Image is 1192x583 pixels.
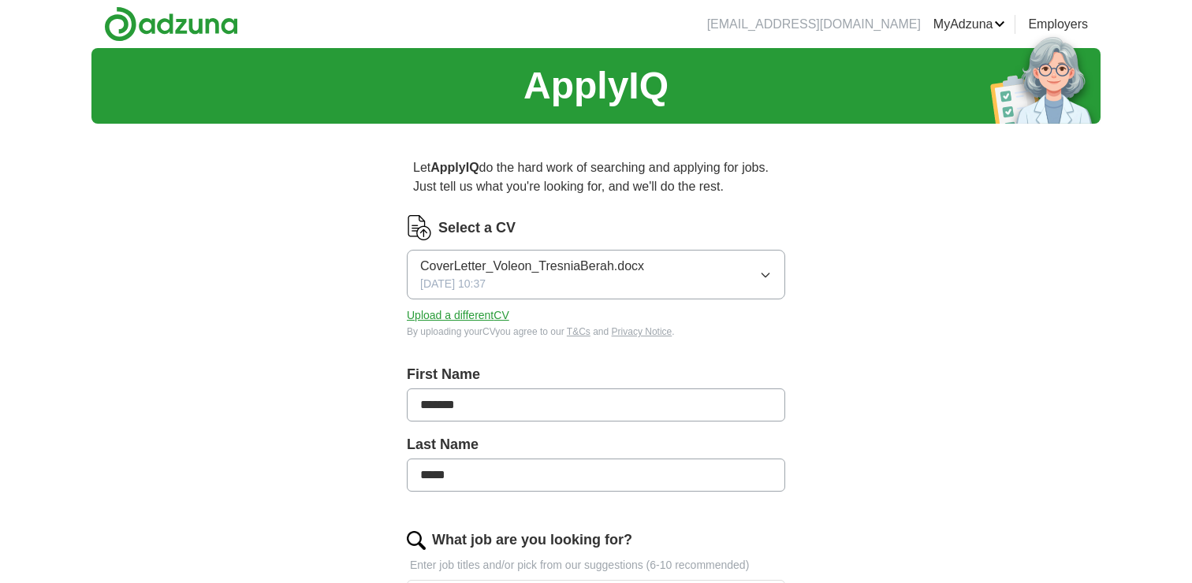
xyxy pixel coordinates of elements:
a: T&Cs [567,326,590,337]
p: Enter job titles and/or pick from our suggestions (6-10 recommended) [407,557,785,574]
img: search.png [407,531,426,550]
label: Select a CV [438,217,516,239]
label: First Name [407,364,785,385]
img: Adzuna logo [104,6,238,42]
button: Upload a differentCV [407,307,509,324]
h1: ApplyIQ [523,58,669,114]
a: Employers [1028,15,1088,34]
span: [DATE] 10:37 [420,276,486,292]
label: Last Name [407,434,785,455]
button: CoverLetter_Voleon_TresniaBerah.docx[DATE] 10:37 [407,250,785,299]
a: MyAdzuna [933,15,1006,34]
img: CV Icon [407,215,432,240]
strong: ApplyIQ [430,161,479,174]
a: Privacy Notice [612,326,672,337]
label: What job are you looking for? [432,529,632,551]
div: By uploading your CV you agree to our and . [407,325,785,339]
p: Let do the hard work of searching and applying for jobs. Just tell us what you're looking for, an... [407,152,785,202]
span: CoverLetter_Voleon_TresniaBerah.docx [420,257,644,276]
li: [EMAIL_ADDRESS][DOMAIN_NAME] [707,15,921,34]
